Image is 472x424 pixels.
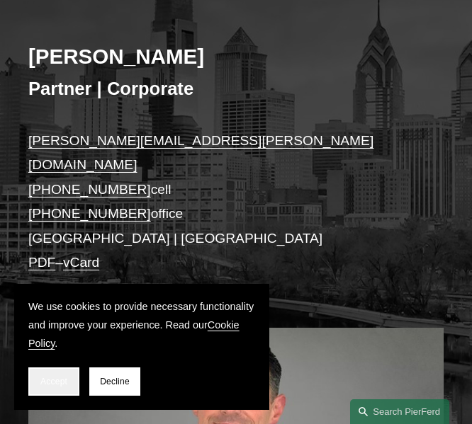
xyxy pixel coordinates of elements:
[40,377,67,386] span: Accept
[28,182,151,197] a: [PHONE_NUMBER]
[28,78,444,101] h3: Partner | Corporate
[28,255,55,270] a: PDF
[28,129,444,275] p: cell office [GEOGRAPHIC_DATA] | [GEOGRAPHIC_DATA] –
[28,206,151,221] a: [PHONE_NUMBER]
[63,255,99,270] a: vCard
[28,133,373,173] a: [PERSON_NAME][EMAIL_ADDRESS][PERSON_NAME][DOMAIN_NAME]
[28,367,79,396] button: Accept
[28,298,255,353] p: We use cookies to provide necessary functionality and improve your experience. Read our .
[100,377,130,386] span: Decline
[350,399,449,424] a: Search this site
[28,319,240,349] a: Cookie Policy
[14,284,269,410] section: Cookie banner
[28,44,444,69] h2: [PERSON_NAME]
[89,367,140,396] button: Decline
